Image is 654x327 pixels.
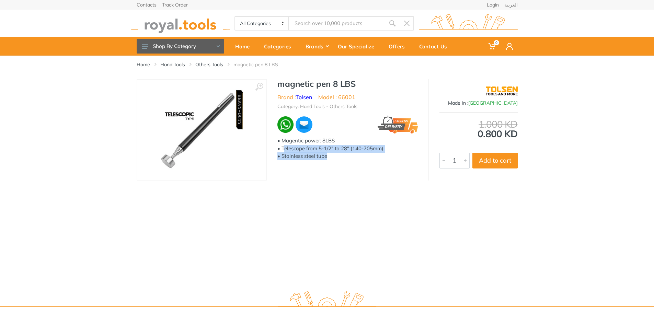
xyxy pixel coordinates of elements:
div: • Magentic power: 8LBS • Telescope from 5-1/2″ to 28″ (140-705mm) • Stainless steel tube [277,137,418,160]
a: Contact Us [414,37,457,56]
div: Brands [301,39,333,54]
select: Category [235,17,289,30]
div: 0.800 KD [439,119,518,139]
a: Offers [384,37,414,56]
h1: magnetic pen 8 LBS [277,79,418,89]
div: Made In : [439,100,518,107]
li: Brand : [277,93,312,101]
a: Others Tools [195,61,223,68]
input: Site search [289,16,385,31]
div: 1.000 KD [439,119,518,129]
div: Offers [384,39,414,54]
div: Our Specialize [333,39,384,54]
a: Track Order [162,2,188,7]
li: Category: Hand Tools - Others Tools [277,103,357,110]
div: Home [230,39,259,54]
a: العربية [504,2,518,7]
img: royal.tools Logo [131,14,230,33]
li: magnetic pen 8 LBS [233,61,288,68]
a: Tolsen [296,94,312,101]
div: Contact Us [414,39,457,54]
span: 0 [494,40,499,45]
img: express.png [378,116,418,133]
img: royal.tools Logo [419,14,518,33]
img: wa.webp [277,116,294,133]
a: Categories [259,37,301,56]
div: Categories [259,39,301,54]
button: Add to cart [472,153,518,168]
a: Login [487,2,499,7]
a: Hand Tools [160,61,185,68]
nav: breadcrumb [137,61,518,68]
li: Model : 66001 [318,93,355,101]
a: 0 [484,37,501,56]
a: Contacts [137,2,157,7]
button: Shop By Category [137,39,224,54]
img: Royal Tools - magnetic pen 8 LBS [159,86,245,173]
a: Home [137,61,150,68]
img: royal.tools Logo [278,291,376,310]
span: [GEOGRAPHIC_DATA] [468,100,518,106]
img: Tolsen [486,82,518,100]
a: Our Specialize [333,37,384,56]
img: ma.webp [295,116,313,133]
a: Home [230,37,259,56]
